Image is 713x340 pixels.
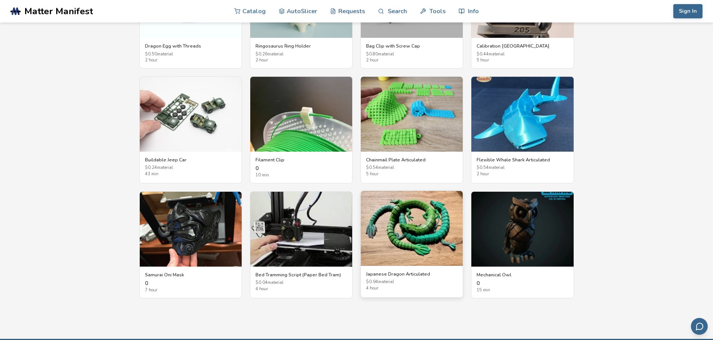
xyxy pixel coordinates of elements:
a: Buildable Jeep CarBuildable Jeep Car$0.24material43 min [139,76,242,183]
span: 15 min [477,288,568,293]
div: 0 [145,280,236,292]
h3: Ringosaurus Ring Holder [256,43,347,49]
a: Bed Tramming Script (Paper Bed Tram)Bed Tramming Script (Paper Bed Tram)$0.04material4 hour [250,191,353,298]
span: 10 min [256,173,347,178]
h3: Chainmail Plate Articulated [366,157,457,163]
span: $ 0.54 material [366,166,457,170]
h3: Calibration [GEOGRAPHIC_DATA] [477,43,568,49]
span: 2 hour [477,172,568,177]
img: Filament Clip [250,77,352,152]
h3: Flexible Whale Shark Articulated [477,157,568,163]
img: Chainmail Plate Articulated [361,77,463,152]
span: 2 hour [256,58,347,63]
span: $ 0.80 material [366,52,457,57]
span: 4 hour [256,287,347,292]
span: $ 0.44 material [477,52,568,57]
div: 0 [256,166,347,177]
button: Send feedback via email [691,318,708,335]
img: Mechanical Owl [471,192,573,267]
img: Japanese Dragon Articulated [361,191,463,266]
span: $ 0.04 material [256,280,347,285]
div: 0 [477,280,568,292]
img: Bed Tramming Script (Paper Bed Tram) [250,192,352,267]
h3: Dragon Egg with Threads [145,43,236,49]
span: $ 0.94 material [366,280,457,285]
span: 43 min [145,172,236,177]
h3: Buildable Jeep Car [145,157,236,163]
span: $ 0.24 material [145,166,236,170]
img: Samurai Oni Mask [140,192,242,267]
a: Flexible Whale Shark ArticulatedFlexible Whale Shark Articulated$0.54material2 hour [471,76,574,183]
img: Flexible Whale Shark Articulated [471,77,573,152]
h3: Bed Tramming Script (Paper Bed Tram) [256,272,347,278]
h3: Japanese Dragon Articulated [366,271,457,277]
img: Buildable Jeep Car [140,77,242,152]
span: 2 hour [145,58,236,63]
span: 2 hour [366,58,457,63]
span: 7 hour [145,288,236,293]
a: Chainmail Plate ArticulatedChainmail Plate Articulated$0.54material5 hour [360,76,463,183]
a: Mechanical OwlMechanical Owl015 min [471,191,574,298]
h3: Filament Clip [256,157,347,163]
span: $ 0.54 material [477,166,568,170]
h3: Mechanical Owl [477,272,568,278]
span: 5 hour [366,172,457,177]
a: Filament ClipFilament Clip010 min [250,76,353,183]
a: Japanese Dragon ArticulatedJapanese Dragon Articulated$0.94material4 hour [360,191,463,298]
span: $ 0.26 material [256,52,347,57]
button: Sign In [673,4,703,18]
a: Samurai Oni MaskSamurai Oni Mask07 hour [139,191,242,298]
span: Matter Manifest [24,6,93,16]
h3: Bag Clip with Screw Cap [366,43,457,49]
span: 4 hour [366,286,457,291]
span: $ 0.50 material [145,52,236,57]
h3: Samurai Oni Mask [145,272,236,278]
span: 5 hour [477,58,568,63]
